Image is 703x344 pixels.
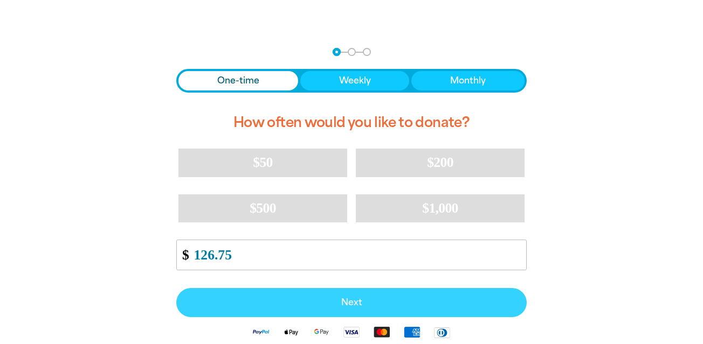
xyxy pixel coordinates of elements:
input: Enter custom amount [187,240,526,270]
img: Paypal logo [246,326,276,338]
img: Diners Club logo [427,326,457,339]
button: $50 [178,149,347,177]
button: Weekly [300,71,410,90]
img: Apple Pay logo [276,326,306,338]
span: Next [188,298,515,307]
span: $1,000 [422,200,458,216]
button: Navigate to step 1 of 3 to enter your donation amount [333,48,341,56]
span: $50 [253,155,272,170]
button: Monthly [411,71,525,90]
button: $1,000 [356,194,525,222]
button: Navigate to step 3 of 3 to enter your payment details [363,48,371,56]
img: American Express logo [397,326,427,338]
img: Visa logo [336,326,367,338]
span: Weekly [339,74,371,87]
button: $200 [356,149,525,177]
button: Pay with Credit Card [176,288,527,317]
span: Monthly [450,74,486,87]
div: Donation frequency [176,69,527,93]
span: $500 [250,200,276,216]
img: Google Pay logo [306,326,336,338]
button: $500 [178,194,347,222]
button: One-time [178,71,298,90]
span: One-time [217,74,259,87]
h2: How often would you like to donate? [176,106,527,140]
span: $200 [427,155,453,170]
img: Mastercard logo [367,326,397,338]
button: Navigate to step 2 of 3 to enter your details [348,48,356,56]
span: $ [177,243,189,267]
